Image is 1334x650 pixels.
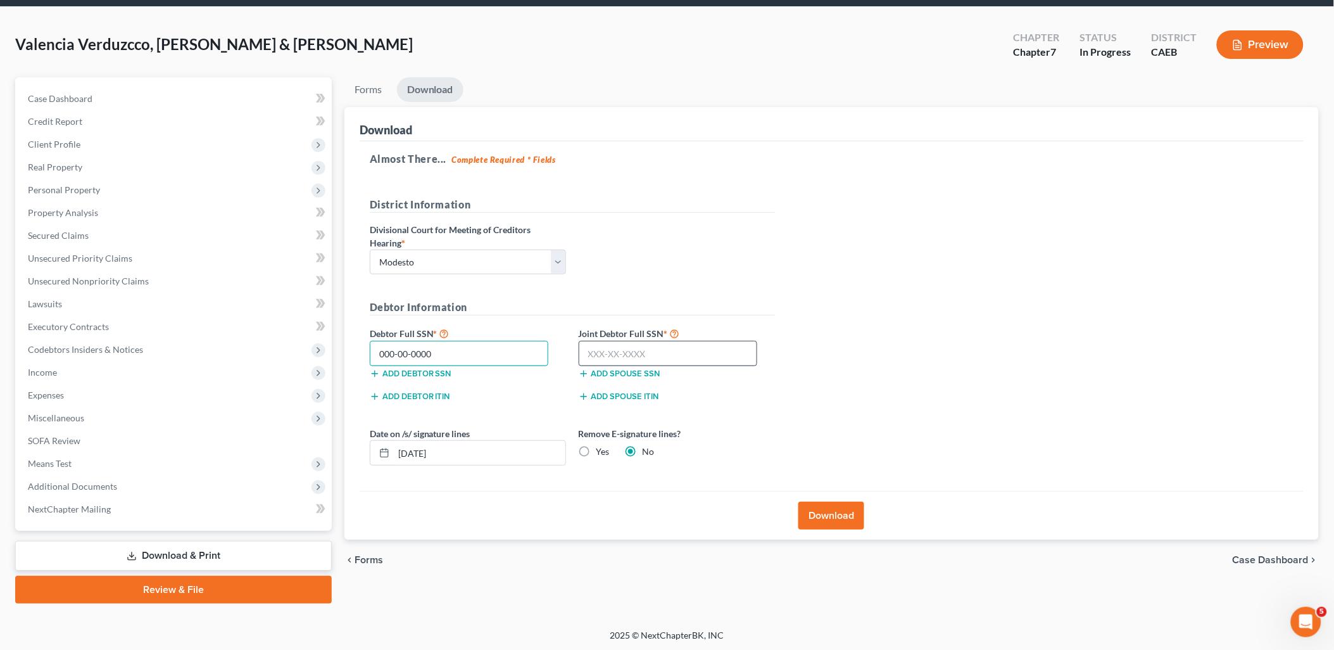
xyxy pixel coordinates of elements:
[18,498,332,521] a: NextChapter Mailing
[1217,30,1304,59] button: Preview
[643,445,655,458] label: No
[15,35,413,53] span: Valencia Verduzcco, [PERSON_NAME] & [PERSON_NAME]
[1309,555,1319,565] i: chevron_right
[798,502,864,530] button: Download
[15,576,332,604] a: Review & File
[28,207,98,218] span: Property Analysis
[1233,555,1319,565] a: Case Dashboard chevron_right
[1291,607,1321,637] iframe: Intercom live chat
[18,201,332,224] a: Property Analysis
[18,315,332,338] a: Executory Contracts
[579,392,659,402] button: Add spouse ITIN
[397,77,463,102] a: Download
[579,341,758,366] input: XXX-XX-XXXX
[579,427,775,440] label: Remove E-signature lines?
[28,253,132,264] span: Unsecured Priority Claims
[28,458,72,469] span: Means Test
[360,122,412,137] div: Download
[344,77,392,102] a: Forms
[1050,46,1056,58] span: 7
[18,224,332,247] a: Secured Claims
[370,223,566,250] label: Divisional Court for Meeting of Creditors Hearing
[28,504,111,514] span: NextChapter Mailing
[1013,30,1059,45] div: Chapter
[15,541,332,571] a: Download & Print
[1013,45,1059,60] div: Chapter
[18,87,332,110] a: Case Dashboard
[28,93,92,104] span: Case Dashboard
[1079,30,1131,45] div: Status
[28,162,82,172] span: Real Property
[370,392,450,402] button: Add debtor ITIN
[1079,45,1131,60] div: In Progress
[28,344,143,355] span: Codebtors Insiders & Notices
[28,184,100,195] span: Personal Property
[370,427,470,440] label: Date on /s/ signature lines
[18,247,332,270] a: Unsecured Priority Claims
[28,321,109,332] span: Executory Contracts
[370,369,451,379] button: Add debtor SSN
[344,555,355,565] i: chevron_left
[370,197,775,213] h5: District Information
[394,441,565,465] input: MM/DD/YYYY
[344,555,400,565] button: chevron_left Forms
[579,369,660,379] button: Add spouse SSN
[28,276,149,286] span: Unsecured Nonpriority Claims
[28,435,80,446] span: SOFA Review
[28,139,80,150] span: Client Profile
[1151,30,1197,45] div: District
[1317,607,1327,617] span: 5
[1151,45,1197,60] div: CAEB
[1233,555,1309,565] span: Case Dashboard
[370,341,549,366] input: XXX-XX-XXXX
[370,151,1293,167] h5: Almost There...
[370,300,775,315] h5: Debtor Information
[28,367,57,378] span: Income
[28,298,62,309] span: Lawsuits
[363,326,572,341] label: Debtor Full SSN
[18,430,332,452] a: SOFA Review
[28,481,117,492] span: Additional Documents
[28,390,64,400] span: Expenses
[18,270,332,293] a: Unsecured Nonpriority Claims
[572,326,781,341] label: Joint Debtor Full SSN
[28,412,84,423] span: Miscellaneous
[355,555,383,565] span: Forms
[596,445,610,458] label: Yes
[451,155,556,165] strong: Complete Required * Fields
[28,230,89,241] span: Secured Claims
[18,110,332,133] a: Credit Report
[18,293,332,315] a: Lawsuits
[28,116,82,127] span: Credit Report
